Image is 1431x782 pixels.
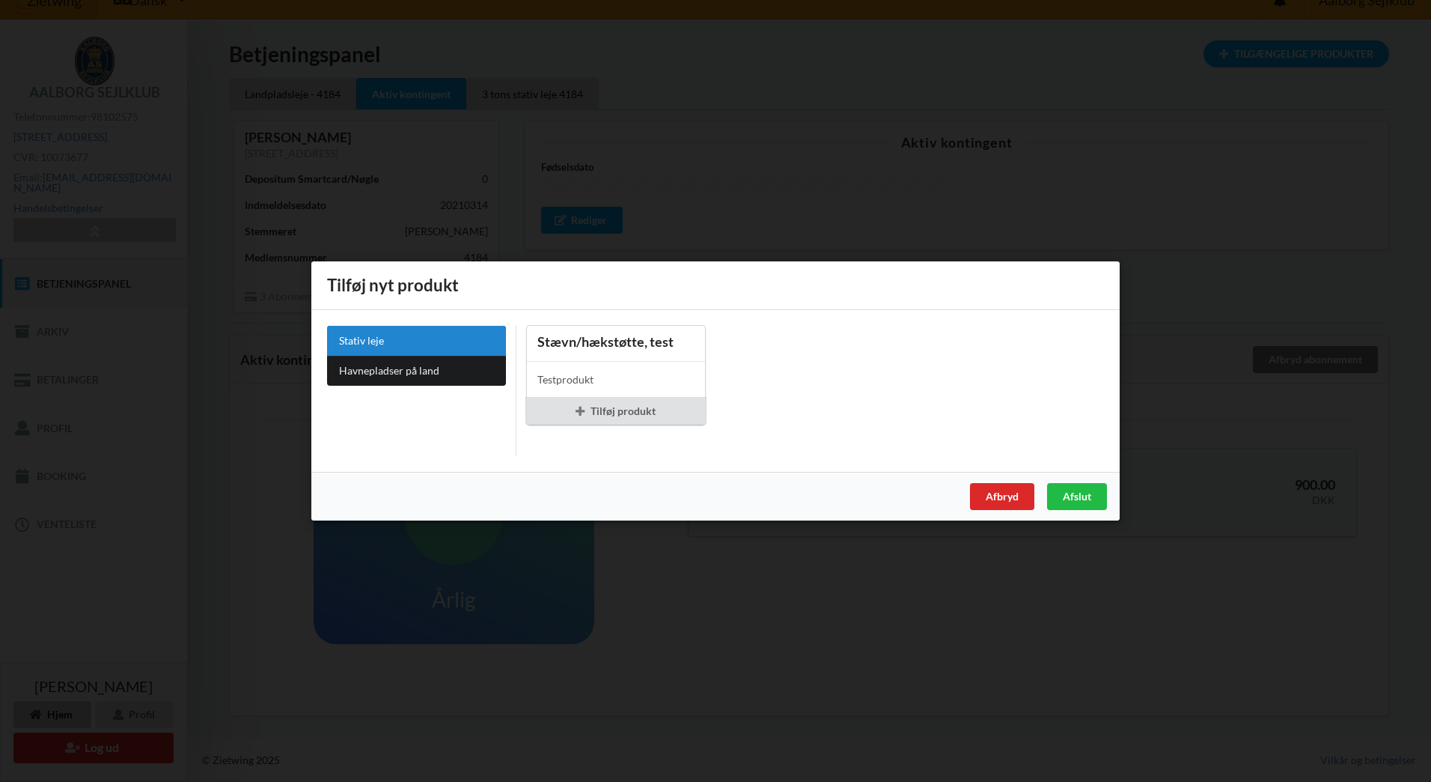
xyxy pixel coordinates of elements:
div: Tilføj produkt [526,398,706,425]
a: Havnepladser på land [327,356,506,386]
div: Testprodukt [537,372,695,387]
div: Tilføj nyt produkt [311,261,1120,310]
div: Stævn/hækstøtte, test [537,333,695,351]
div: Afslut [1047,483,1107,510]
div: Afbryd [970,483,1034,510]
a: Stativ leje [327,326,506,356]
